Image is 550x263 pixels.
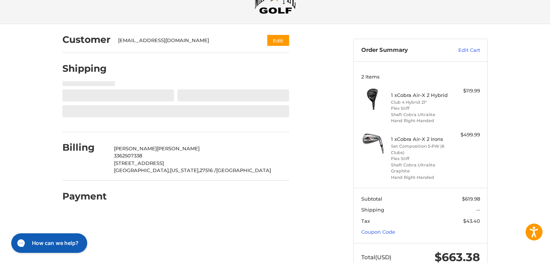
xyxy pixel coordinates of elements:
li: Flex Stiff [391,156,448,162]
iframe: Gorgias live chat messenger [8,231,89,255]
li: Shaft Cobra Ultralite [391,112,448,118]
h2: Payment [62,190,107,202]
div: $119.99 [450,87,480,95]
span: Tax [361,218,370,224]
span: $43.40 [463,218,480,224]
h2: Customer [62,34,111,45]
div: [EMAIL_ADDRESS][DOMAIN_NAME] [118,37,253,44]
h4: 1 x Cobra Air-X 2 Irons [391,136,448,142]
li: Hand Right-Handed [391,118,448,124]
li: Set Composition 5-PW (6 Clubs) [391,143,448,156]
span: [PERSON_NAME] [114,145,157,151]
button: Edit [267,35,289,46]
iframe: Google Customer Reviews [488,243,550,263]
div: $499.99 [450,131,480,139]
span: -- [476,207,480,213]
span: 27516 / [200,167,216,173]
span: $619.98 [462,196,480,202]
a: Edit Cart [442,47,480,54]
span: Total (USD) [361,254,391,261]
span: [STREET_ADDRESS] [114,160,164,166]
li: Hand Right-Handed [391,174,448,181]
li: Shaft Cobra Ultralite Graphite [391,162,448,174]
span: Subtotal [361,196,382,202]
span: 3362507338 [114,153,142,159]
li: Flex Stiff [391,105,448,112]
h2: Shipping [62,63,107,74]
span: [GEOGRAPHIC_DATA], [114,167,170,173]
span: [US_STATE], [170,167,200,173]
h3: 2 Items [361,74,480,80]
li: Club 4 Hybrid 21° [391,99,448,106]
h4: 1 x Cobra Air-X 2 Hybrid [391,92,448,98]
h3: Order Summary [361,47,442,54]
span: Shipping [361,207,384,213]
h2: Billing [62,142,106,153]
a: Coupon Code [361,229,395,235]
span: [PERSON_NAME] [157,145,200,151]
span: [GEOGRAPHIC_DATA] [216,167,271,173]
